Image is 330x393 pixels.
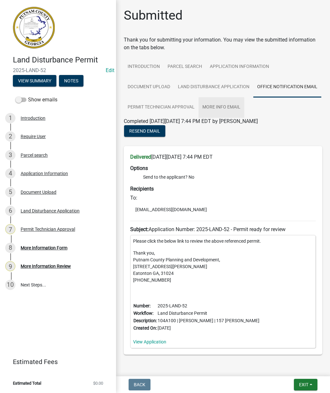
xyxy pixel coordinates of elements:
[124,125,165,137] button: Resend Email
[133,238,313,245] p: Please click the below link to review the above referenced permit.
[21,171,68,176] div: Application Information
[59,75,83,87] button: Notes
[5,224,15,234] div: 7
[13,79,56,84] wm-modal-confirm: Summary
[130,205,316,214] li: [EMAIL_ADDRESS][DOMAIN_NAME]
[106,67,114,73] a: Edit
[130,195,316,201] h6: To:
[130,226,316,232] h6: Application Number: 2025-LAND-52 - Permit ready for review
[93,381,103,385] span: $0.00
[130,226,149,232] strong: Subject:
[124,57,164,77] a: Introduction
[21,134,46,139] div: Require User
[130,165,148,171] strong: Options
[133,303,150,308] b: Number:
[124,97,199,118] a: Permit Technician Approval
[5,150,15,160] div: 3
[21,264,71,268] div: More Information Review
[5,113,15,123] div: 1
[143,174,316,181] li: Send to the applicant? No
[21,190,56,194] div: Document Upload
[206,57,273,77] a: Application Information
[5,261,15,271] div: 9
[124,8,183,23] h1: Submitted
[133,325,157,331] b: Created On:
[130,186,154,192] strong: Recipients
[124,77,174,98] a: Document Upload
[164,57,206,77] a: Parcel search
[21,209,80,213] div: Land Disturbance Application
[133,339,166,344] a: View Application
[130,154,316,160] h6: [DATE][DATE] 7:44 PM EDT
[129,128,160,134] span: Resend Email
[134,382,145,387] span: Back
[157,324,260,332] td: [DATE]
[157,302,260,310] td: 2025-LAND-52
[133,250,313,284] p: Thank you, Putnam County Planning and Development, [STREET_ADDRESS][PERSON_NAME] Eatonton GA, 310...
[294,379,317,390] button: Exit
[5,131,15,142] div: 2
[133,318,157,323] b: Description:
[129,379,150,390] button: Back
[5,243,15,253] div: 8
[59,79,83,84] wm-modal-confirm: Notes
[5,355,106,368] a: Estimated Fees
[5,206,15,216] div: 6
[5,187,15,197] div: 5
[21,153,48,157] div: Parcel search
[21,116,45,120] div: Introduction
[199,97,244,118] a: More Info Email
[106,67,114,73] wm-modal-confirm: Edit Application Number
[157,310,260,317] td: Land Disturbance Permit
[13,55,111,65] h4: Land Disturbance Permit
[13,75,56,87] button: View Summary
[130,154,151,160] strong: Delivered
[174,77,253,98] a: Land Disturbance Application
[21,227,75,231] div: Permit Technician Approval
[5,168,15,179] div: 4
[124,36,322,51] div: Thank you for submitting your information. You may view the submitted information on the tabs below.
[21,246,67,250] div: More Information Form
[299,382,308,387] span: Exit
[13,67,103,73] span: 2025-LAND-52
[157,317,260,324] td: 104A100 | [PERSON_NAME] | 157 [PERSON_NAME]
[133,311,153,316] b: Workflow:
[13,381,41,385] span: Estimated Total
[15,96,57,104] label: Show emails
[13,7,55,49] img: Putnam County, Georgia
[124,118,258,124] span: Completed [DATE][DATE] 7:44 PM EDT by [PERSON_NAME]
[253,77,321,98] a: Office Notification Email
[5,280,15,290] div: 10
